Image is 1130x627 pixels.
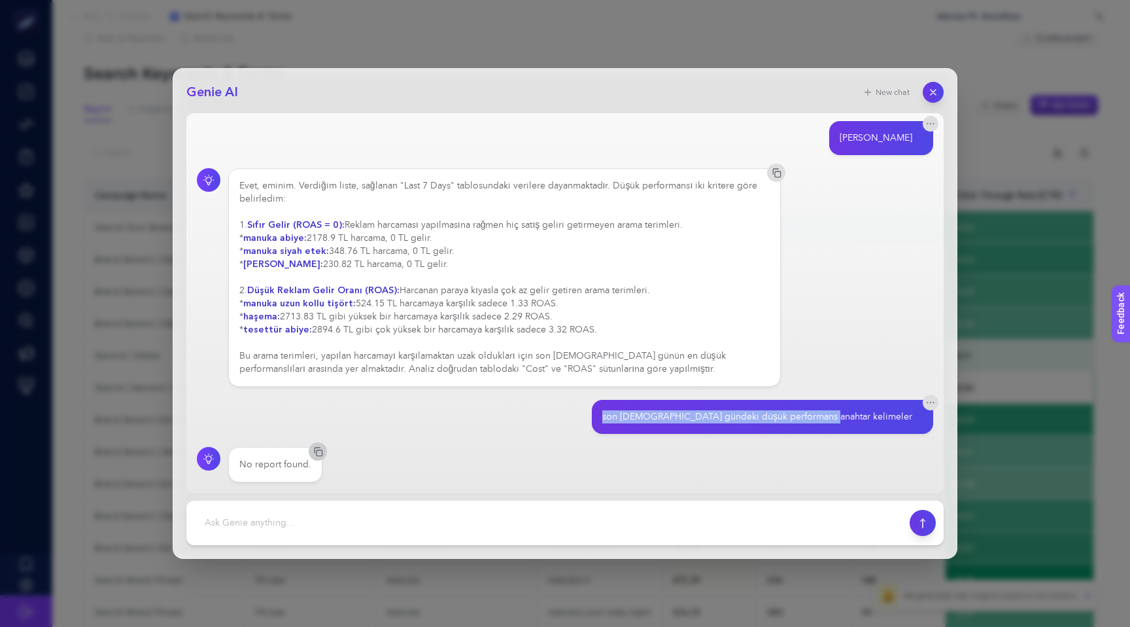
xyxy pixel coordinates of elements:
[840,132,912,145] div: [PERSON_NAME]
[243,297,356,310] strong: manuka uzun kollu tişört:
[239,458,311,471] div: No report found.
[243,258,323,270] strong: [PERSON_NAME]:
[247,284,400,296] strong: Düşük Reklam Gelir Oranı (ROAS):
[243,310,280,323] strong: haşema:
[186,83,238,101] h2: Genie AI
[247,219,345,231] strong: Sıfır Gelir (ROAS = 0):
[8,4,50,14] span: Feedback
[243,323,312,336] strong: tesettür abiye:
[239,179,770,376] div: Evet, eminim. Verdiğim liste, sağlanan "Last 7 Days" tablosundaki verilere dayanmaktadır. Düşük p...
[243,232,307,244] strong: manuka abiye:
[243,245,329,257] strong: manuka siyah etek:
[309,442,327,461] button: Copy
[602,410,912,423] div: son [DEMOGRAPHIC_DATA] gündeki düşük performans anahtar kelimeler
[767,164,785,182] button: Copy
[855,83,917,101] button: New chat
